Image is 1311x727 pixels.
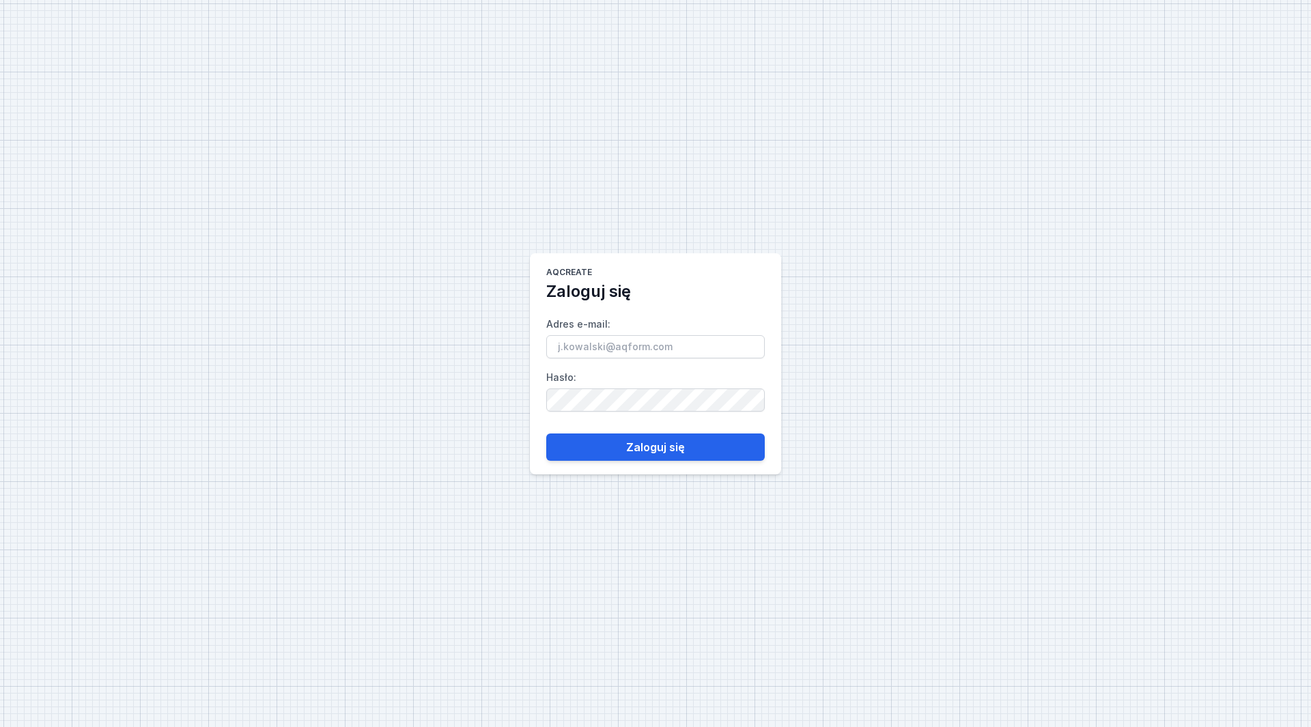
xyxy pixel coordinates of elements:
input: Adres e-mail: [546,335,765,358]
label: Adres e-mail : [546,313,765,358]
h2: Zaloguj się [546,281,631,302]
button: Zaloguj się [546,433,765,461]
input: Hasło: [546,388,765,412]
h1: AQcreate [546,267,592,281]
label: Hasło : [546,367,765,412]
